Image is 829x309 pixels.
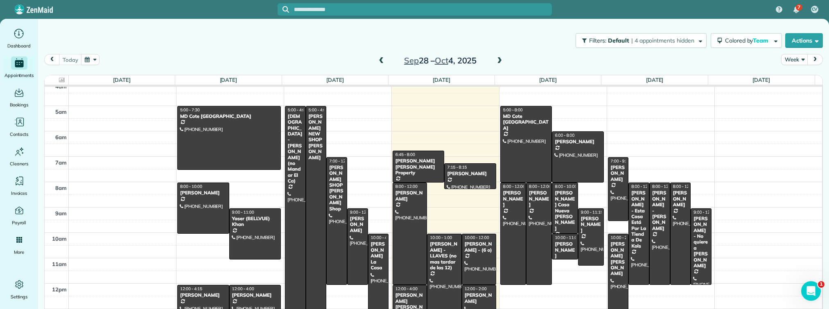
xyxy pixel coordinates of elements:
span: 9am [55,210,67,217]
span: Team [753,37,770,44]
button: Actions [785,33,823,48]
span: Dashboard [7,42,31,50]
span: 7am [55,159,67,166]
span: 5:00 - 4:00 [288,107,307,113]
span: | 4 appointments hidden [631,37,694,44]
span: 5:00 - 8:00 [503,107,523,113]
div: [PERSON_NAME] [180,190,227,196]
h2: 28 – 4, 2025 [389,56,492,65]
div: [PERSON_NAME] - [PERSON_NAME] [652,190,668,231]
button: Filters: Default | 4 appointments hidden [576,33,706,48]
a: Payroll [3,204,35,227]
div: [PERSON_NAME] [PERSON_NAME] Property [395,158,442,176]
div: [PERSON_NAME] [529,190,549,208]
button: Focus search [278,6,289,13]
span: 12pm [52,286,67,293]
div: [PERSON_NAME] NEW SHOP [PERSON_NAME] [308,113,324,160]
span: 1 [818,281,824,288]
div: [PERSON_NAME] [232,292,279,298]
span: 10:00 - 12:00 [465,235,489,240]
span: 8:00 - 12:00 [529,184,551,189]
span: Invoices [11,189,27,197]
span: Filters: [589,37,606,44]
button: next [807,54,823,65]
a: Bookings [3,86,35,109]
div: [PERSON_NAME] - LLAVES (no mas tardar de las 12) [429,241,459,271]
a: Contacts [3,115,35,138]
iframe: Intercom live chat [801,281,821,301]
button: prev [44,54,60,65]
div: [PERSON_NAME] [180,292,227,298]
div: MD Cote [GEOGRAPHIC_DATA] [180,113,278,119]
div: [PERSON_NAME] [447,171,494,176]
span: 12:00 - 4:15 [180,286,202,291]
span: 8:00 - 12:00 [631,184,653,189]
a: [DATE] [326,77,344,83]
a: Filters: Default | 4 appointments hidden [571,33,706,48]
span: Settings [11,293,28,301]
div: [PERSON_NAME] [350,216,366,233]
svg: Focus search [282,6,289,13]
span: Colored by [725,37,771,44]
span: 7:00 - 9:30 [611,158,630,164]
div: [PERSON_NAME] [610,165,626,182]
a: [DATE] [752,77,770,83]
div: [PERSON_NAME] SHOP [PERSON_NAME] Shop [329,165,345,212]
span: 10:00 - 4:00 [371,235,393,240]
span: 8:00 - 10:00 [180,184,202,189]
span: 10:00 - 2:00 [611,235,633,240]
span: 7:15 - 8:15 [447,165,467,170]
span: More [14,248,24,256]
span: 12:00 - 2:00 [465,286,487,291]
span: 8am [55,185,67,191]
span: 7:00 - 12:00 [329,158,351,164]
span: 8:00 - 12:00 [673,184,695,189]
span: Oct [435,55,448,65]
div: [PERSON_NAME] [581,216,601,233]
a: Dashboard [3,27,35,50]
span: 6:45 - 8:00 [395,152,415,157]
div: [PERSON_NAME] [673,190,689,208]
span: 11am [52,261,67,267]
span: 12:00 - 4:00 [232,286,254,291]
div: [PERSON_NAME] [PERSON_NAME] [610,241,626,276]
div: [DEMOGRAPHIC_DATA] - [PERSON_NAME] (no Mandar El Ca) [287,113,303,184]
span: Appointments [5,71,34,79]
button: Week [781,54,808,65]
span: Default [608,37,630,44]
div: [PERSON_NAME] [554,139,601,144]
span: Contacts [10,130,28,138]
a: Settings [3,278,35,301]
span: CV [812,6,818,13]
div: MD Cote [GEOGRAPHIC_DATA] [503,113,550,131]
span: Sep [404,55,419,65]
span: 8:00 - 10:00 [555,184,577,189]
span: 4am [55,83,67,90]
a: [DATE] [220,77,237,83]
span: 7 [797,4,800,11]
div: Yaser (BELLVUE) Khan [232,216,279,228]
a: [DATE] [433,77,450,83]
span: 10:00 - 11:00 [555,235,579,240]
div: 7 unread notifications [788,1,805,19]
span: 9:00 - 11:15 [581,210,603,215]
div: [PERSON_NAME] - No quiere a [PERSON_NAME] [693,216,709,268]
div: [PERSON_NAME] La Casa [370,241,386,271]
span: 6:00 - 8:00 [555,133,574,138]
div: [PERSON_NAME] - (6 o) [464,241,494,253]
span: 9:00 - 12:00 [693,210,716,215]
div: [PERSON_NAME] [554,241,575,259]
span: 8:00 - 12:00 [503,184,525,189]
div: [PERSON_NAME] - Esta Casa Está Por La Tienda De Kols [631,190,647,249]
span: 5:00 - 4:00 [309,107,328,113]
span: 10am [52,235,67,242]
div: [PERSON_NAME] Casa Nueva [PERSON_NAME] [554,190,575,231]
span: Payroll [12,219,27,227]
span: 8:00 - 12:00 [652,184,674,189]
div: [PERSON_NAME] [395,190,425,202]
div: [PERSON_NAME] [464,292,494,304]
a: Appointments [3,56,35,79]
span: 5am [55,108,67,115]
span: 12:00 - 4:00 [395,286,418,291]
a: Invoices [3,174,35,197]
